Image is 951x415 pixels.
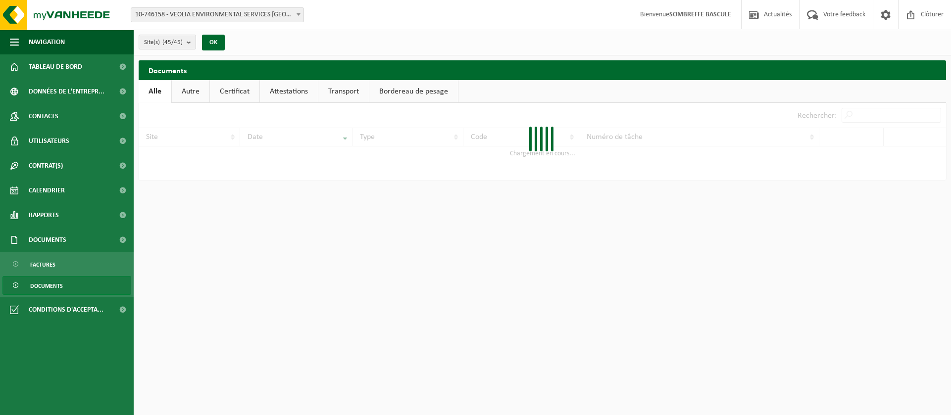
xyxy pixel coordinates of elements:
span: Conditions d'accepta... [29,297,103,322]
span: Tableau de bord [29,54,82,79]
a: Transport [318,80,369,103]
span: Factures [30,255,55,274]
span: Navigation [29,30,65,54]
button: OK [202,35,225,50]
span: Contrat(s) [29,153,63,178]
span: Site(s) [144,35,183,50]
a: Alle [139,80,171,103]
a: Documents [2,276,131,295]
a: Certificat [210,80,259,103]
span: Documents [30,277,63,295]
count: (45/45) [162,39,183,46]
a: Autre [172,80,209,103]
span: Documents [29,228,66,252]
span: 10-746158 - VEOLIA ENVIRONMENTAL SERVICES WALLONIE - GRÂCE-HOLLOGNE [131,8,303,22]
span: Rapports [29,203,59,228]
span: Contacts [29,104,58,129]
span: Utilisateurs [29,129,69,153]
a: Factures [2,255,131,274]
span: Données de l'entrepr... [29,79,104,104]
a: Bordereau de pesage [369,80,458,103]
a: Attestations [260,80,318,103]
span: 10-746158 - VEOLIA ENVIRONMENTAL SERVICES WALLONIE - GRÂCE-HOLLOGNE [131,7,304,22]
span: Calendrier [29,178,65,203]
h2: Documents [139,60,946,80]
strong: SOMBREFFE BASCULE [669,11,731,18]
button: Site(s)(45/45) [139,35,196,49]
